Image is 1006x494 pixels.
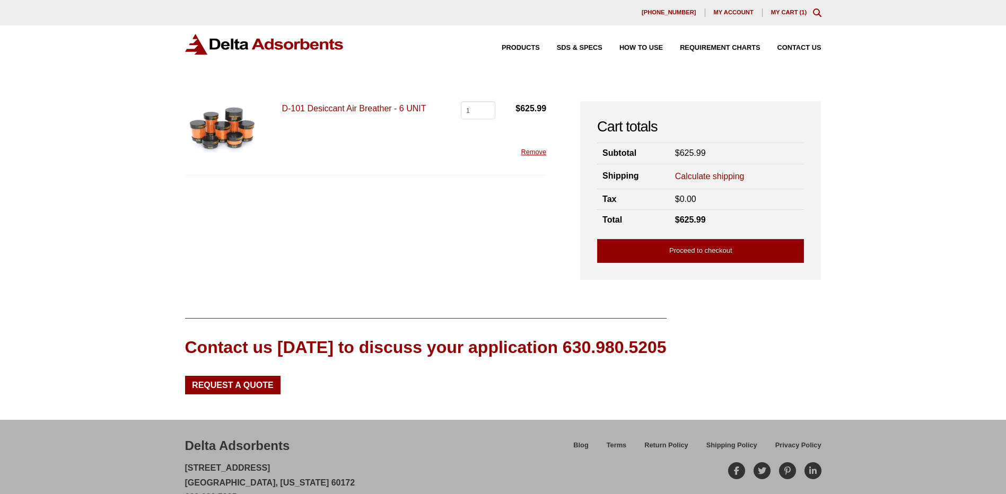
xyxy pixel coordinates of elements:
[675,215,680,224] span: $
[635,439,697,458] a: Return Policy
[714,10,754,15] span: My account
[777,45,821,51] span: Contact Us
[192,381,274,390] span: Request a Quote
[680,45,760,51] span: Requirement Charts
[502,45,540,51] span: Products
[771,9,807,15] a: My Cart (1)
[515,104,546,113] bdi: 625.99
[801,9,804,15] span: 1
[185,336,667,359] div: Contact us [DATE] to discuss your application 630.980.5205
[766,439,821,458] a: Privacy Policy
[521,148,546,156] a: Remove this item
[597,210,670,231] th: Total
[760,45,821,51] a: Contact Us
[697,439,766,458] a: Shipping Policy
[557,45,602,51] span: SDS & SPECS
[515,104,520,113] span: $
[675,148,706,157] bdi: 625.99
[602,45,663,51] a: How to Use
[485,45,540,51] a: Products
[185,101,262,155] img: D-101 Desiccant Air Breather - 6 UNIT
[607,442,626,449] span: Terms
[573,442,588,449] span: Blog
[675,148,680,157] span: $
[644,442,688,449] span: Return Policy
[705,8,763,17] a: My account
[675,215,706,224] bdi: 625.99
[813,8,821,17] div: Toggle Modal Content
[185,437,290,455] div: Delta Adsorbents
[597,118,804,136] h2: Cart totals
[597,143,670,164] th: Subtotal
[564,439,597,458] a: Blog
[775,442,821,449] span: Privacy Policy
[597,189,670,210] th: Tax
[663,45,760,51] a: Requirement Charts
[540,45,602,51] a: SDS & SPECS
[675,195,696,204] bdi: 0.00
[282,104,426,113] a: D-101 Desiccant Air Breather - 6 UNIT
[185,34,344,55] img: Delta Adsorbents
[185,376,281,394] a: Request a Quote
[675,171,745,182] a: Calculate shipping
[619,45,663,51] span: How to Use
[461,101,495,119] input: Product quantity
[706,442,757,449] span: Shipping Policy
[597,239,804,263] a: Proceed to checkout
[642,10,696,15] span: [PHONE_NUMBER]
[597,164,670,189] th: Shipping
[598,439,635,458] a: Terms
[675,195,680,204] span: $
[633,8,705,17] a: [PHONE_NUMBER]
